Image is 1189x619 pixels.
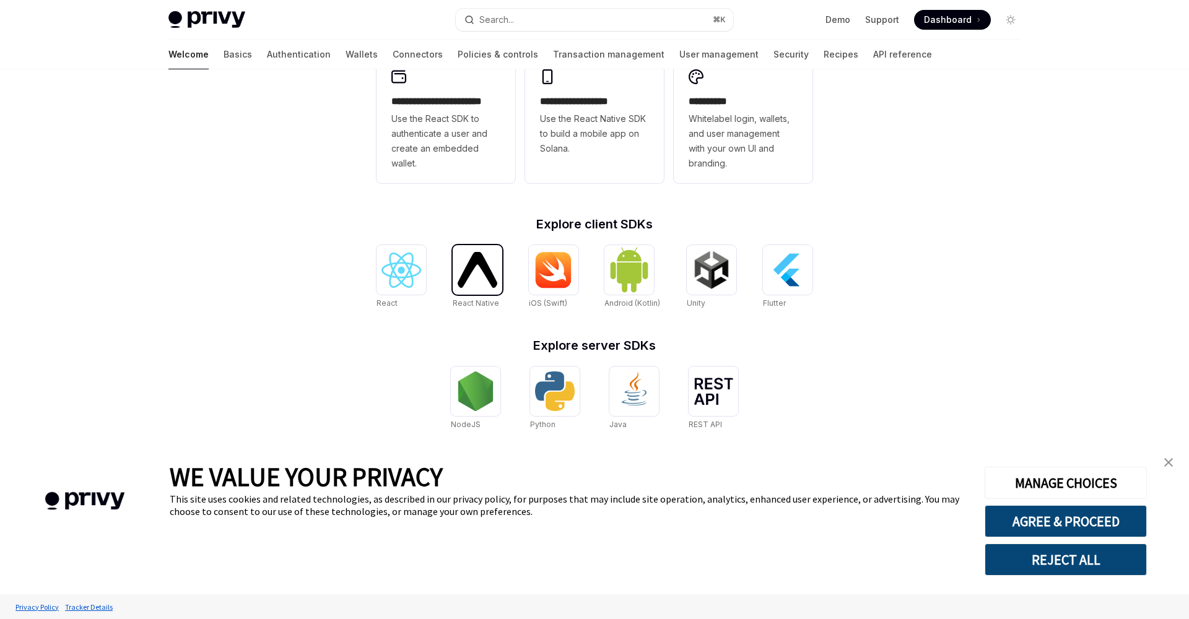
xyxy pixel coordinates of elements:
a: API reference [873,40,932,69]
span: Android (Kotlin) [604,298,660,308]
img: close banner [1164,458,1173,467]
a: Recipes [824,40,858,69]
a: JavaJava [609,366,659,431]
span: Flutter [763,298,786,308]
a: FlutterFlutter [763,245,812,309]
a: NodeJSNodeJS [451,366,500,431]
img: React [381,253,421,288]
img: iOS (Swift) [534,251,573,288]
a: Transaction management [553,40,664,69]
img: company logo [19,474,151,528]
a: Wallets [346,40,378,69]
a: Android (Kotlin)Android (Kotlin) [604,245,660,309]
a: iOS (Swift)iOS (Swift) [529,245,578,309]
img: Unity [692,250,731,290]
img: React Native [458,252,497,287]
a: Basics [224,40,252,69]
button: Search...⌘K [456,9,733,31]
a: Authentication [267,40,331,69]
button: MANAGE CHOICES [985,467,1147,499]
img: REST API [694,378,733,405]
a: Demo [825,14,850,26]
button: Toggle dark mode [1001,10,1021,30]
span: Use the React SDK to authenticate a user and create an embedded wallet. [391,111,500,171]
span: React Native [453,298,499,308]
a: close banner [1156,450,1181,475]
button: REJECT ALL [985,543,1147,576]
a: Welcome [168,40,209,69]
span: ⌘ K [713,15,726,25]
a: Dashboard [914,10,991,30]
a: Support [865,14,899,26]
img: Python [535,371,575,411]
a: PythonPython [530,366,580,431]
span: Python [530,420,555,429]
img: NodeJS [456,371,495,411]
a: **** *****Whitelabel login, wallets, and user management with your own UI and branding. [674,57,812,183]
span: iOS (Swift) [529,298,567,308]
span: Use the React Native SDK to build a mobile app on Solana. [540,111,649,156]
span: WE VALUE YOUR PRIVACY [170,461,443,493]
h2: Explore server SDKs [377,339,812,352]
a: **** **** **** ***Use the React Native SDK to build a mobile app on Solana. [525,57,664,183]
h2: Explore client SDKs [377,218,812,230]
span: Java [609,420,627,429]
a: User management [679,40,759,69]
a: Security [773,40,809,69]
a: Tracker Details [62,596,116,618]
a: UnityUnity [687,245,736,309]
a: Policies & controls [458,40,538,69]
img: Flutter [768,250,808,290]
span: React [377,298,398,308]
img: light logo [168,11,245,28]
a: REST APIREST API [689,366,738,431]
a: React NativeReact Native [453,245,502,309]
img: Android (Kotlin) [609,246,649,293]
span: Unity [687,298,705,308]
div: Search... [479,12,514,27]
span: Whitelabel login, wallets, and user management with your own UI and branding. [689,111,798,171]
a: Privacy Policy [12,596,62,618]
span: Dashboard [924,14,972,26]
a: ReactReact [377,245,426,309]
span: NodeJS [451,420,481,429]
img: Java [614,371,654,411]
a: Connectors [393,40,443,69]
button: AGREE & PROCEED [985,505,1147,537]
span: REST API [689,420,722,429]
div: This site uses cookies and related technologies, as described in our privacy policy, for purposes... [170,493,966,517]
